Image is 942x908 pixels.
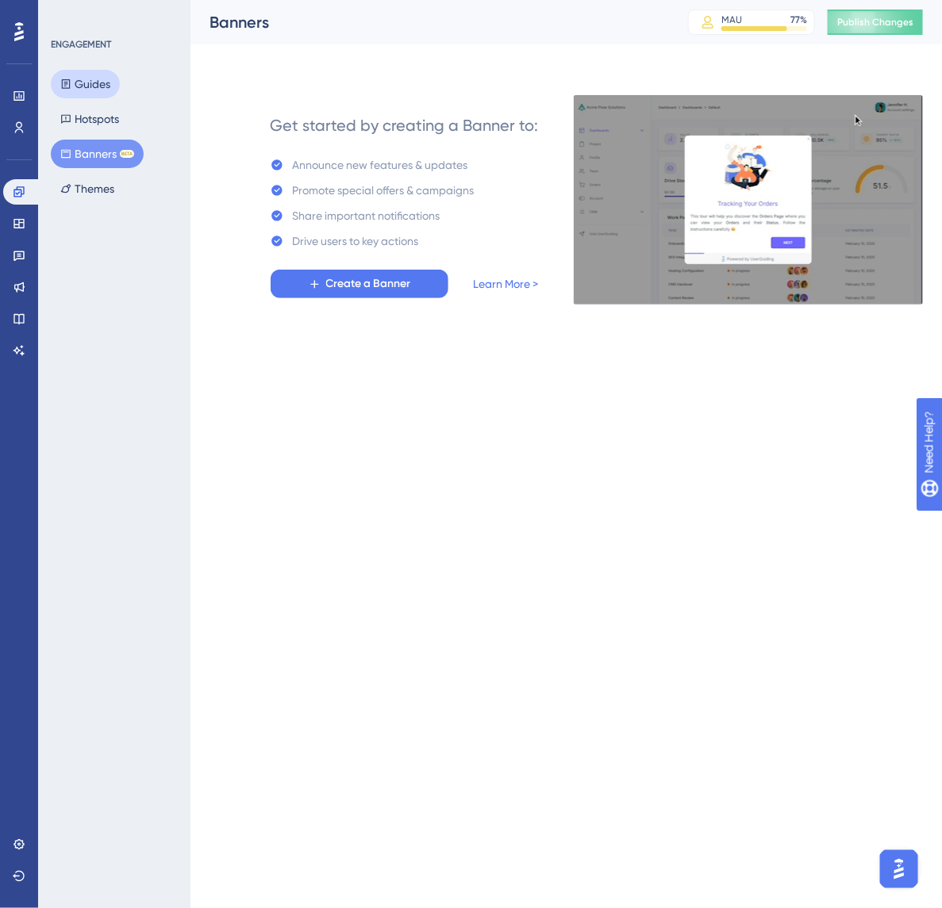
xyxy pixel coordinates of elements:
[837,16,913,29] span: Publish Changes
[51,70,120,98] button: Guides
[271,270,448,298] button: Create a Banner
[293,155,468,174] div: Announce new features & updates
[474,274,539,293] a: Learn More >
[721,13,742,26] div: MAU
[210,11,648,33] div: Banners
[37,4,99,23] span: Need Help?
[51,140,144,168] button: BannersBETA
[293,206,440,225] div: Share important notifications
[293,232,419,251] div: Drive users to key actions
[326,274,411,293] span: Create a Banner
[51,174,124,203] button: Themes
[790,13,807,26] div: 77 %
[573,94,924,305] img: 529d90adb73e879a594bca603b874522.gif
[51,105,129,133] button: Hotspots
[875,845,923,893] iframe: UserGuiding AI Assistant Launcher
[293,181,475,200] div: Promote special offers & campaigns
[271,114,539,136] div: Get started by creating a Banner to:
[828,10,923,35] button: Publish Changes
[120,150,134,158] div: BETA
[51,38,111,51] div: ENGAGEMENT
